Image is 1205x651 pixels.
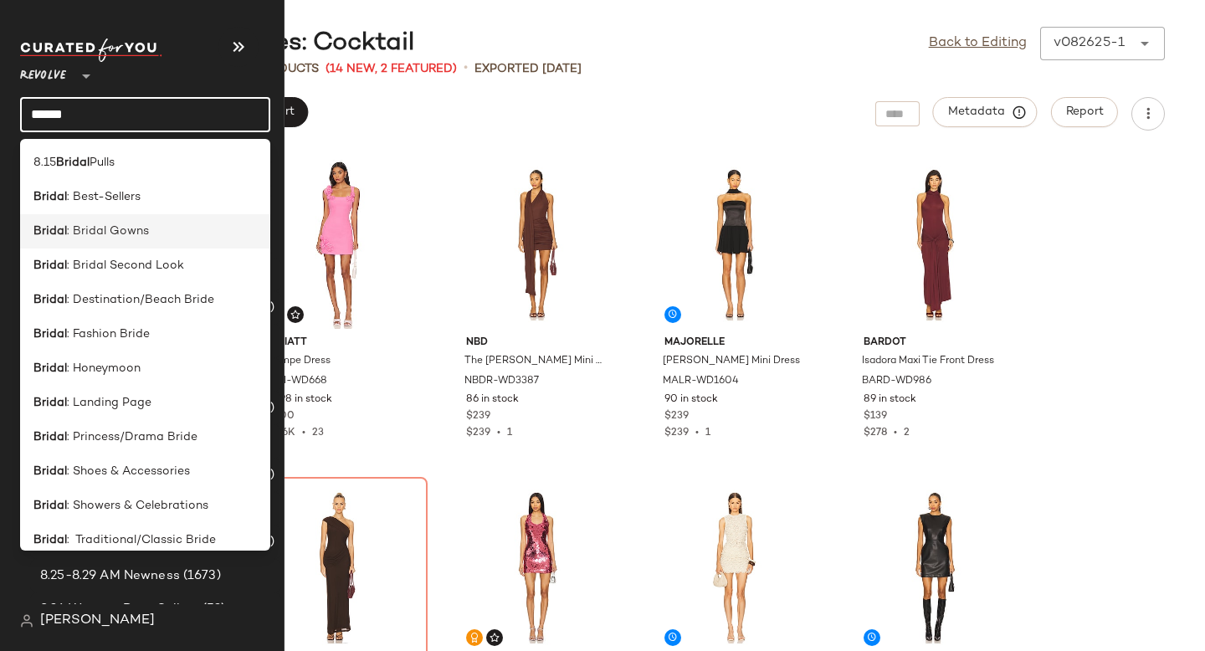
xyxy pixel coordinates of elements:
b: Bridal [56,154,90,172]
span: 23 [312,428,324,438]
span: $239 [466,409,490,424]
button: Report [1051,97,1118,127]
span: : Fashion Bride [67,325,150,343]
span: : Bridal Gowns [67,223,149,240]
span: [PERSON_NAME] [40,611,155,631]
span: Bardot [864,336,1005,351]
b: Bridal [33,463,67,480]
img: svg%3e [490,633,500,643]
span: • [295,428,312,438]
span: 86 in stock [466,392,519,408]
b: Bridal [33,497,67,515]
div: v082625-1 [1054,33,1125,54]
span: • [464,59,468,79]
span: Revolve [20,57,66,87]
span: $239 [664,428,689,438]
span: $239 [664,409,689,424]
span: (1673) [180,566,221,586]
b: Bridal [33,257,67,274]
span: 90 in stock [664,392,718,408]
span: : Princess/Drama Bride [67,428,197,446]
span: NBD [466,336,608,351]
b: Bridal [33,531,67,549]
b: Bridal [33,223,67,240]
span: 8.15 [33,154,56,172]
img: svg%3e [469,633,479,643]
img: NBDR-WD3387_V1.jpg [453,160,621,329]
span: [PERSON_NAME] Mini Dress [663,354,800,369]
span: (14 New, 2 Featured) [326,60,457,78]
span: • [689,428,705,438]
b: Bridal [33,428,67,446]
img: svg%3e [20,614,33,628]
img: svg%3e [290,310,300,320]
span: 89 in stock [864,392,916,408]
b: Bridal [33,325,67,343]
span: 1098 in stock [267,392,332,408]
span: NBDR-WD3387 [464,374,539,389]
p: Exported [DATE] [474,60,582,78]
span: MAJORELLE [664,336,806,351]
b: Bridal [33,394,67,412]
span: • [887,428,904,438]
span: MALR-WD1604 [663,374,739,389]
span: : Shoes & Accessories [67,463,190,480]
span: : Traditional/Classic Bride [67,531,216,549]
span: $139 [864,409,887,424]
b: Bridal [33,188,67,206]
span: The [PERSON_NAME] Mini Dress [464,354,606,369]
span: 2 [904,428,910,438]
span: 8.25-8.29 AM Newness [40,566,180,586]
button: Metadata [933,97,1038,127]
span: Metadata [947,105,1023,120]
img: MALR-WD1604_V1.jpg [651,160,819,329]
span: BARD-WD986 [862,374,931,389]
span: $239 [466,428,490,438]
span: $278 [864,428,887,438]
span: : Bridal Second Look [67,257,184,274]
span: 8.26 Western Best-Sellers [40,600,199,619]
span: (52) [199,600,226,619]
span: ELLIATT [267,336,408,351]
span: 1 [507,428,512,438]
span: : Best-Sellers [67,188,141,206]
span: Report [1065,105,1104,119]
span: : Landing Page [67,394,151,412]
span: : Honeymoon [67,360,141,377]
b: Bridal [33,291,67,309]
span: 1 [705,428,710,438]
b: Bridal [33,360,67,377]
span: ELLI-WD668 [265,374,327,389]
span: Trompe Dress [265,354,331,369]
a: Back to Editing [929,33,1027,54]
span: Isadora Maxi Tie Front Dress [862,354,994,369]
span: • [490,428,507,438]
span: Pulls [90,154,115,172]
span: : Showers & Celebrations [67,497,208,515]
span: : Destination/Beach Bride [67,291,214,309]
img: BARD-WD986_V1.jpg [850,160,1018,329]
img: cfy_white_logo.C9jOOHJF.svg [20,38,162,62]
